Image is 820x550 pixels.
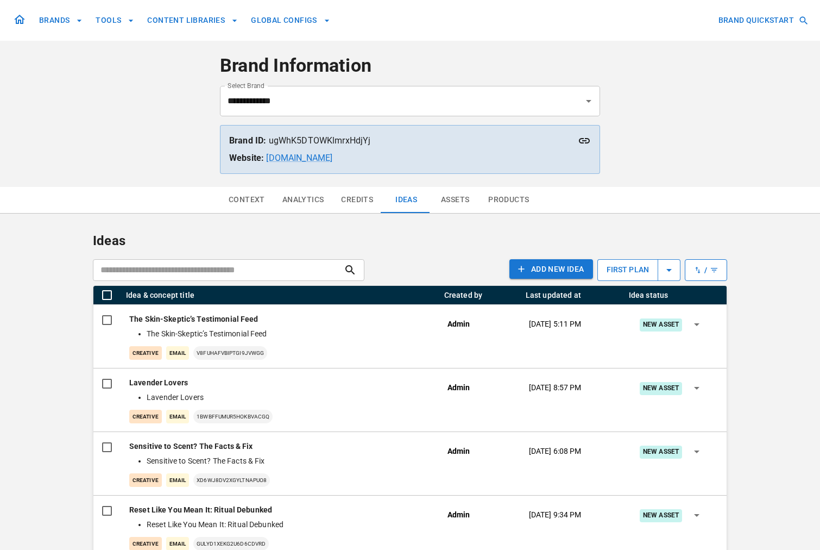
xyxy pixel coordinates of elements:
p: Email [166,473,189,487]
button: Context [220,187,274,213]
div: New Asset [640,382,682,395]
p: Ideas [93,231,727,251]
div: Created by [444,291,483,299]
li: Reset Like You Mean It: Ritual Debunked [147,519,426,530]
p: Lavender Lovers [129,377,430,389]
button: BRANDS [35,10,87,30]
p: creative [129,473,162,487]
li: Sensitive to Scent? The Facts & Fix [147,455,426,467]
p: [DATE] 8:57 PM [529,382,582,393]
p: xd6Wj8dV2XGyLtnApUO8 [193,473,270,487]
button: CONTENT LIBRARIES [143,10,242,30]
strong: Website: [229,153,264,163]
p: Sensitive to Scent? The Facts & Fix [129,441,430,452]
div: Idea & concept title [126,291,194,299]
h4: Brand Information [220,54,600,77]
a: [DOMAIN_NAME] [266,153,332,163]
button: GLOBAL CONFIGS [247,10,335,30]
button: BRAND QUICKSTART [714,10,811,30]
p: first plan [598,258,658,282]
div: Last updated at [526,291,581,299]
button: TOOLS [91,10,138,30]
p: Admin [447,509,470,521]
strong: Brand ID: [229,135,266,146]
li: The Skin-Skeptic’s Testimonial Feed [147,328,426,340]
button: first plan [597,259,680,281]
li: Lavender Lovers [147,392,426,403]
button: Add NEW IDEA [509,259,593,279]
button: Credits [332,187,382,213]
button: Products [480,187,538,213]
p: The Skin-Skeptic’s Testimonial Feed [129,314,430,325]
p: [DATE] 5:11 PM [529,318,582,330]
button: Assets [431,187,480,213]
p: Email [166,346,189,360]
div: Idea status [629,291,668,299]
label: Select Brand [228,81,264,90]
p: v8FUhAfvBIPTgi9jVWGG [193,346,267,360]
p: Email [166,410,189,423]
button: Open [581,93,596,109]
p: creative [129,410,162,423]
p: creative [129,346,162,360]
a: Add NEW IDEA [509,259,593,281]
div: New Asset [640,509,682,522]
div: New Asset [640,318,682,331]
p: 1BWbffUMUR5hOkbVAcGQ [193,410,273,423]
div: New Asset [640,446,682,458]
p: [DATE] 6:08 PM [529,446,582,457]
p: Admin [447,382,470,393]
p: ugWhK5DTOWKlmrxHdjYj [229,134,591,147]
p: Reset Like You Mean It: Ritual Debunked [129,504,430,516]
button: Analytics [274,187,333,213]
p: [DATE] 9:34 PM [529,509,582,521]
button: Ideas [382,187,431,213]
p: Admin [447,318,470,330]
p: Admin [447,446,470,457]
